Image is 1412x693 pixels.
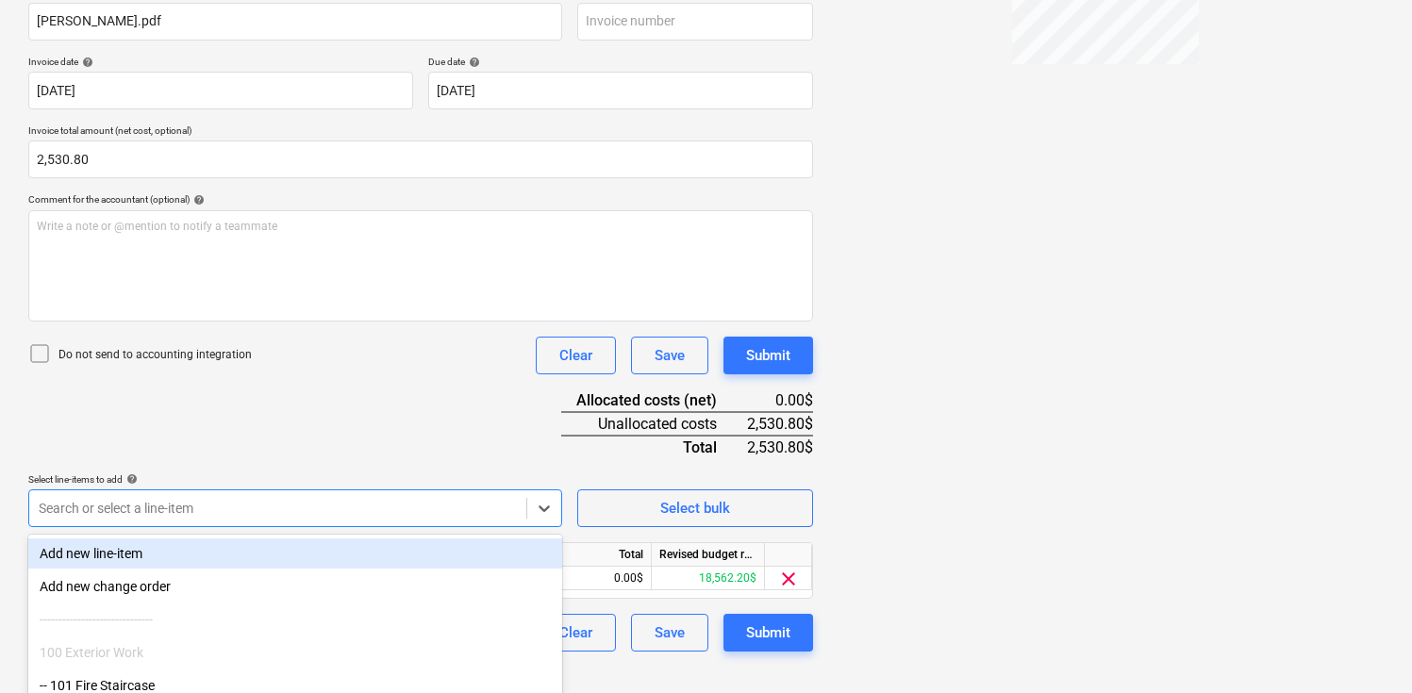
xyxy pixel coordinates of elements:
[746,343,790,368] div: Submit
[428,72,813,109] input: Due date not specified
[539,543,652,567] div: Total
[747,436,813,458] div: 2,530.80$
[190,194,205,206] span: help
[652,567,765,590] div: 18,562.20$
[428,56,813,68] div: Due date
[559,620,592,645] div: Clear
[723,337,813,374] button: Submit
[747,412,813,436] div: 2,530.80$
[28,72,413,109] input: Invoice date not specified
[577,3,813,41] input: Invoice number
[123,473,138,485] span: help
[78,57,93,68] span: help
[28,604,562,635] div: ------------------------------
[559,343,592,368] div: Clear
[747,389,813,412] div: 0.00$
[536,337,616,374] button: Clear
[539,567,652,590] div: 0.00$
[660,496,730,520] div: Select bulk
[561,436,747,458] div: Total
[631,337,708,374] button: Save
[28,56,413,68] div: Invoice date
[28,637,562,668] div: 100 Exterior Work
[561,412,747,436] div: Unallocated costs
[561,389,747,412] div: Allocated costs (net)
[465,57,480,68] span: help
[536,614,616,652] button: Clear
[746,620,790,645] div: Submit
[1318,602,1412,693] iframe: Chat Widget
[28,124,813,140] p: Invoice total amount (net cost, optional)
[777,568,800,590] span: clear
[28,193,813,206] div: Comment for the accountant (optional)
[28,538,562,569] div: Add new line-item
[577,489,813,527] button: Select bulk
[28,473,562,486] div: Select line-items to add
[631,614,708,652] button: Save
[723,614,813,652] button: Submit
[655,620,685,645] div: Save
[28,571,562,602] div: Add new change order
[655,343,685,368] div: Save
[28,140,813,178] input: Invoice total amount (net cost, optional)
[28,3,562,41] input: Document name
[58,347,252,363] p: Do not send to accounting integration
[652,543,765,567] div: Revised budget remaining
